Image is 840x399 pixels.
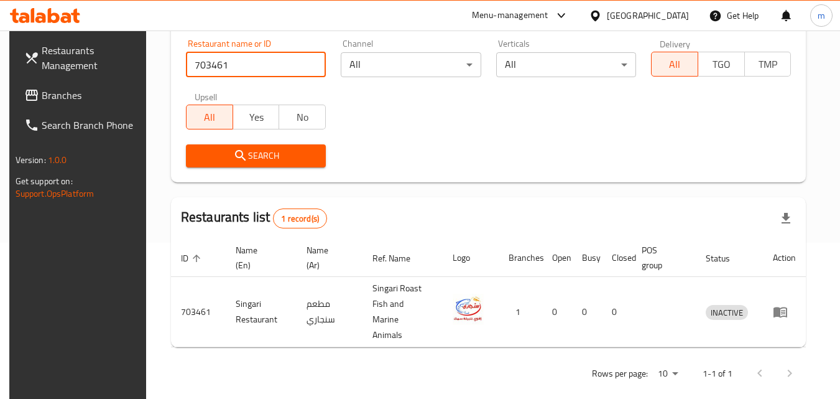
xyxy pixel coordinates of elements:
span: All [192,108,228,126]
button: TGO [698,52,745,77]
span: Search Branch Phone [42,118,140,133]
table: enhanced table [171,239,806,347]
label: Delivery [660,39,691,48]
td: 0 [602,277,632,347]
th: Closed [602,239,632,277]
td: 0 [542,277,572,347]
span: INACTIVE [706,306,748,320]
a: Restaurants Management [14,35,150,80]
td: 703461 [171,277,226,347]
th: Open [542,239,572,277]
span: No [284,108,321,126]
span: ID [181,251,205,266]
div: Rows per page: [653,365,683,383]
a: Branches [14,80,150,110]
span: Yes [238,108,275,126]
span: 1 record(s) [274,213,326,225]
div: Export file [771,204,801,233]
p: 1-1 of 1 [703,366,732,382]
button: TMP [744,52,792,77]
th: Action [763,239,806,277]
button: All [651,52,698,77]
span: Branches [42,88,140,103]
span: POS group [642,243,681,273]
td: 0 [572,277,602,347]
span: Search [196,148,316,164]
div: Menu-management [472,8,548,23]
button: No [279,105,326,129]
td: 1 [499,277,542,347]
span: TMP [750,55,787,73]
a: Search Branch Phone [14,110,150,140]
th: Logo [443,239,499,277]
span: Get support on: [16,173,73,189]
th: Busy [572,239,602,277]
h2: Restaurants list [181,208,327,228]
p: Rows per page: [592,366,648,382]
span: Status [706,251,746,266]
span: m [818,9,825,22]
div: [GEOGRAPHIC_DATA] [607,9,689,22]
button: Search [186,144,326,167]
td: مطعم سنجاري [297,277,362,347]
button: All [186,105,233,129]
td: Singari Restaurant [226,277,297,347]
span: Version: [16,152,46,168]
div: Menu [773,304,796,319]
span: Name (Ar) [307,243,347,273]
span: All [657,55,693,73]
label: Upsell [195,92,218,101]
input: Search for restaurant name or ID.. [186,52,326,77]
a: Support.OpsPlatform [16,185,95,202]
th: Branches [499,239,542,277]
span: 1.0.0 [48,152,67,168]
div: All [496,52,636,77]
span: TGO [703,55,740,73]
button: Yes [233,105,280,129]
span: Restaurants Management [42,43,140,73]
img: Singari Restaurant [453,294,484,325]
td: Singari Roast Fish and Marine Animals [362,277,443,347]
div: All [341,52,481,77]
span: Name (En) [236,243,282,273]
span: Ref. Name [372,251,427,266]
